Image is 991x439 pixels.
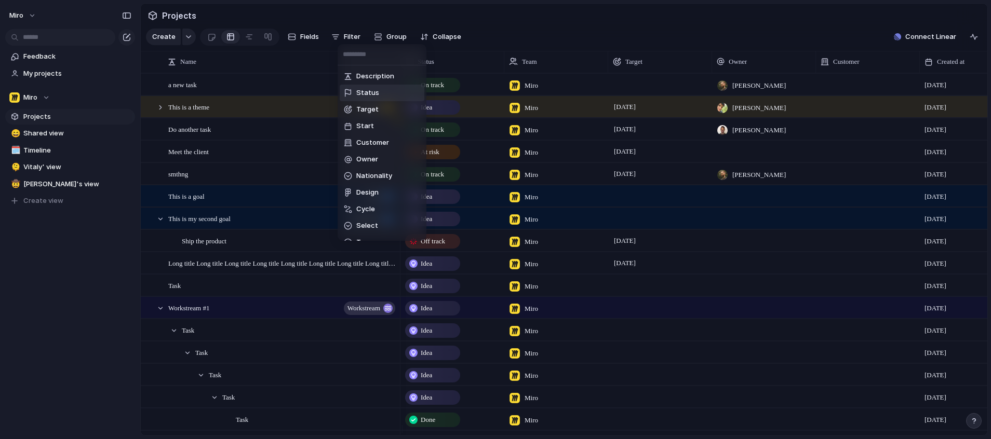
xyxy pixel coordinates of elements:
[356,88,379,98] span: Status
[356,121,374,131] span: Start
[356,154,378,164] span: Owner
[356,71,394,81] span: Description
[356,237,372,248] span: Type
[356,138,389,148] span: Customer
[356,204,375,214] span: Cycle
[356,187,379,198] span: Design
[356,221,378,231] span: Select
[356,104,379,115] span: Target
[356,171,392,181] span: Nationality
